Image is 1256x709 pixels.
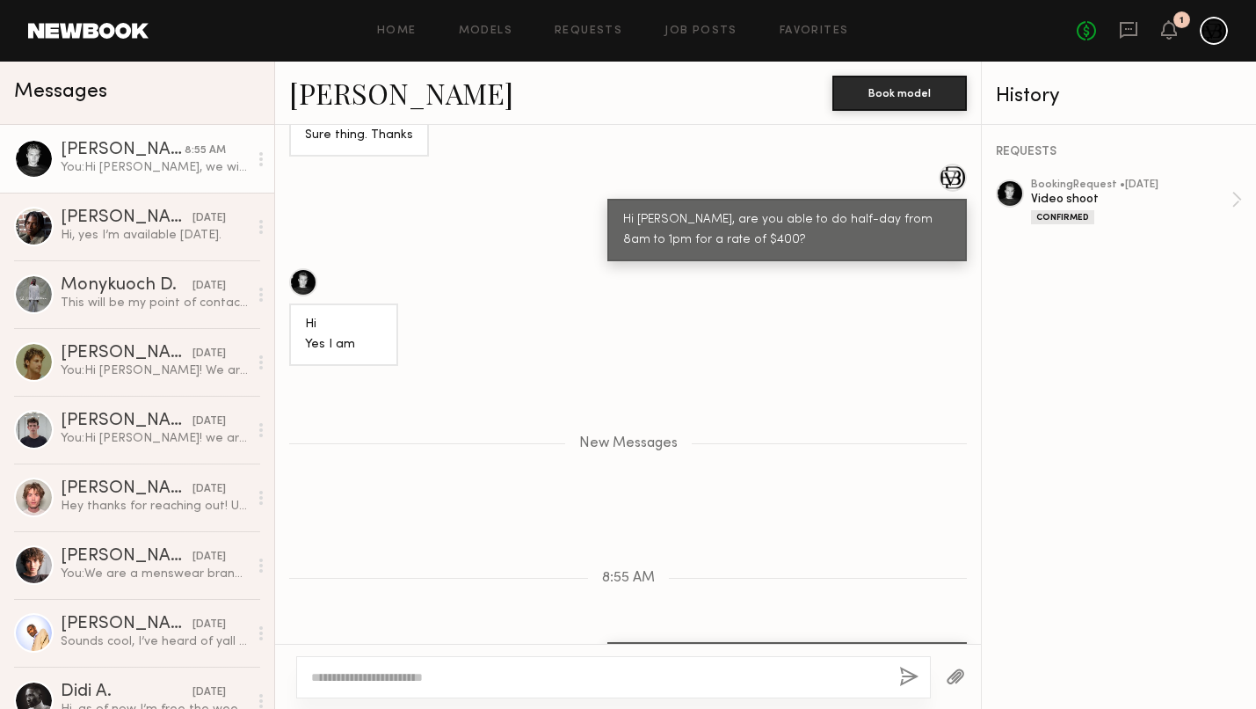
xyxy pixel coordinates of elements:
div: Hi [PERSON_NAME], are you able to do half-day from 8am to 1pm for a rate of $400? [623,210,951,251]
div: [PERSON_NAME] [61,209,192,227]
a: bookingRequest •[DATE]Video shootConfirmed [1031,179,1242,224]
button: Book model [832,76,967,111]
div: Sure thing. Thanks [305,126,413,146]
div: Hi, yes I’m available [DATE]. [61,227,248,244]
div: [PERSON_NAME] [61,548,192,566]
div: [DATE] [192,481,226,498]
div: [DATE] [192,346,226,362]
div: You: Hi [PERSON_NAME]! we are a menswear brand looking for models for a one-day shoot in [GEOGRAP... [61,430,248,447]
div: Video shoot [1031,191,1231,208]
div: [DATE] [192,549,226,566]
div: [PERSON_NAME] [61,616,192,633]
a: [PERSON_NAME] [289,74,513,112]
div: booking Request • [DATE] [1031,179,1231,191]
a: Book model [832,84,967,99]
div: Monykuoch D. [61,277,192,295]
span: Messages [14,82,107,102]
div: [DATE] [192,210,226,227]
a: Favorites [780,26,849,37]
div: [DATE] [192,617,226,633]
div: History [996,86,1242,106]
a: Job Posts [664,26,737,37]
div: [DATE] [192,413,226,430]
span: New Messages [579,436,678,451]
div: [PERSON_NAME] [61,480,192,498]
div: Hi Yes I am [305,315,382,355]
div: You: Hi [PERSON_NAME]! We are looking for models for a one-day shoot in LA for our menswear brand... [61,362,248,379]
div: [PERSON_NAME] [61,413,192,430]
span: 8:55 AM [602,571,655,586]
div: [DATE] [192,684,226,701]
a: Home [377,26,417,37]
div: You: We are a menswear brand looking for models for a one-day shoot in [GEOGRAPHIC_DATA]. We will... [61,566,248,582]
div: Hey thanks for reaching out! Unfortunately I am only free the 6th or 7th. Let me know if thatd work! [61,498,248,515]
div: [DATE] [192,278,226,295]
div: 1 [1180,16,1184,26]
a: Models [459,26,512,37]
div: 8:55 AM [185,143,226,159]
div: You: Hi [PERSON_NAME], we will be getting breakfast from here [DATE], please let me know your ord... [61,159,248,176]
div: [PERSON_NAME] [61,345,192,362]
div: REQUESTS [996,146,1242,158]
div: Confirmed [1031,210,1094,224]
div: This will be my point of contact [PERSON_NAME][EMAIL_ADDRESS][DOMAIN_NAME] [61,295,248,311]
div: Sounds cool, I’ve heard of yall before! When & where? What’s the pay rate? [61,633,248,650]
div: [PERSON_NAME] [61,142,185,159]
a: Requests [555,26,622,37]
div: Didi A. [61,683,192,701]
